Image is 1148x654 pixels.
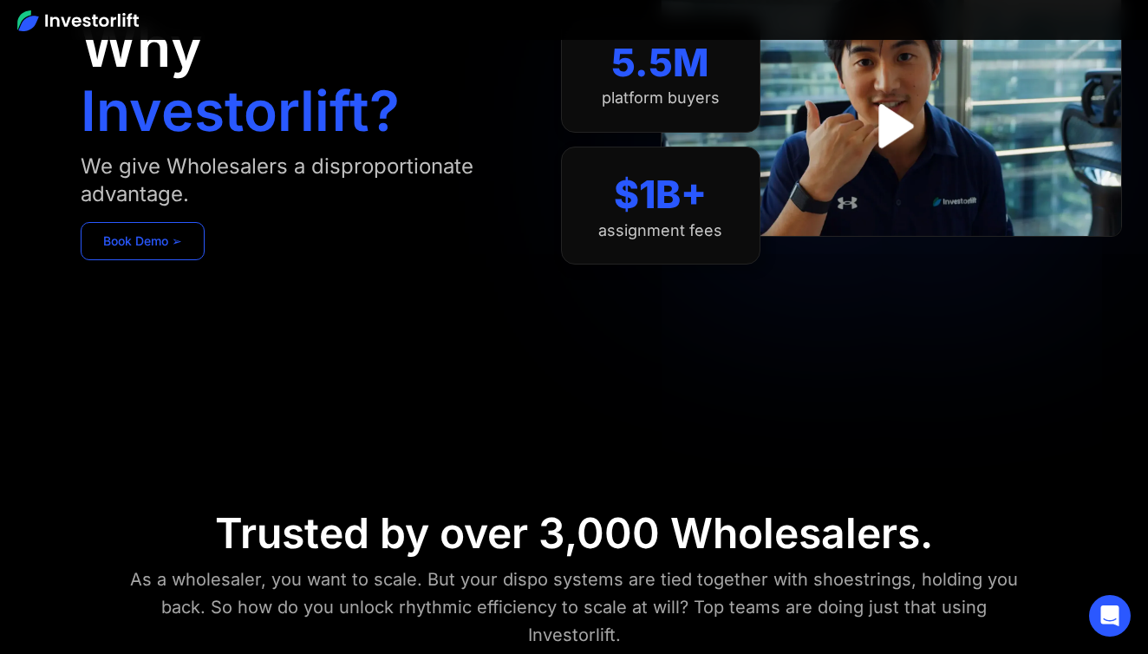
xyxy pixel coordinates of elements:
[852,88,929,165] a: open lightbox
[81,83,400,139] h1: Investorlift?
[598,221,722,240] div: assignment fees
[611,40,709,86] div: 5.5M
[602,88,720,108] div: platform buyers
[1089,595,1131,637] div: Open Intercom Messenger
[761,245,1021,266] iframe: Customer reviews powered by Trustpilot
[81,19,203,75] h1: Why
[215,508,933,559] div: Trusted by over 3,000 Wholesalers.
[81,222,205,260] a: Book Demo ➢
[114,566,1033,649] div: As a wholesaler, you want to scale. But your dispo systems are tied together with shoestrings, ho...
[81,153,526,208] div: We give Wholesalers a disproportionate advantage.
[614,172,707,218] div: $1B+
